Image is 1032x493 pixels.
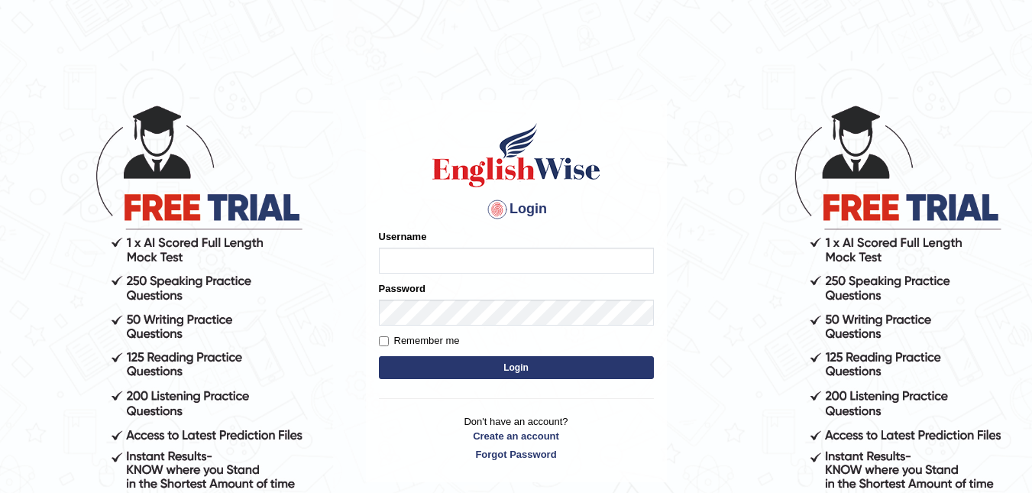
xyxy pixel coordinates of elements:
h4: Login [379,197,654,222]
img: Logo of English Wise sign in for intelligent practice with AI [429,121,603,190]
p: Don't have an account? [379,414,654,462]
a: Create an account [379,429,654,443]
button: Login [379,356,654,379]
input: Remember me [379,336,389,346]
a: Forgot Password [379,447,654,462]
label: Remember me [379,333,460,349]
label: Username [379,229,427,244]
label: Password [379,281,425,296]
